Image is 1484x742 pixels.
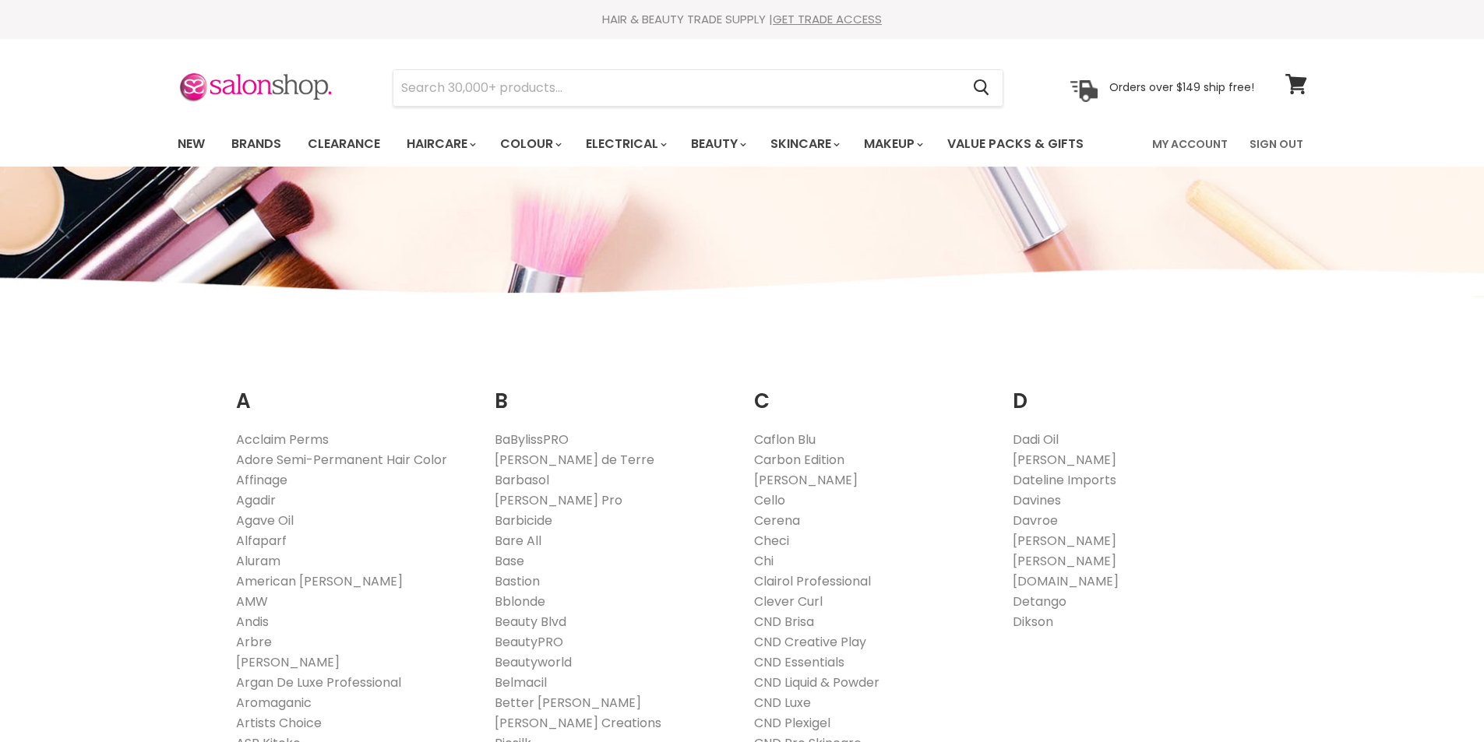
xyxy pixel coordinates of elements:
[754,714,830,732] a: CND Plexigel
[495,365,731,417] h2: B
[1013,572,1119,590] a: [DOMAIN_NAME]
[754,613,814,631] a: CND Brisa
[754,552,774,570] a: Chi
[395,128,485,160] a: Haircare
[1013,471,1116,489] a: Dateline Imports
[1013,532,1116,550] a: [PERSON_NAME]
[296,128,392,160] a: Clearance
[488,128,571,160] a: Colour
[495,633,563,651] a: BeautyPRO
[495,532,541,550] a: Bare All
[236,714,322,732] a: Artists Choice
[236,613,269,631] a: Andis
[574,128,676,160] a: Electrical
[754,673,879,691] a: CND Liquid & Powder
[158,121,1327,167] nav: Main
[1013,451,1116,469] a: [PERSON_NAME]
[166,128,217,160] a: New
[1013,491,1061,509] a: Davines
[961,70,1003,106] button: Search
[754,633,866,651] a: CND Creative Play
[754,471,858,489] a: [PERSON_NAME]
[1013,552,1116,570] a: [PERSON_NAME]
[236,471,287,489] a: Affinage
[236,633,272,651] a: Arbre
[1013,365,1249,417] h2: D
[495,694,641,712] a: Better [PERSON_NAME]
[236,532,287,550] a: Alfaparf
[759,128,849,160] a: Skincare
[495,572,540,590] a: Bastion
[1240,128,1313,160] a: Sign Out
[754,512,800,529] a: Cerena
[1013,593,1066,610] a: Detango
[852,128,932,160] a: Makeup
[495,593,545,610] a: Bblonde
[495,653,572,671] a: Beautyworld
[1013,431,1059,448] a: Dadi Oil
[236,653,340,671] a: [PERSON_NAME]
[754,593,823,610] a: Clever Curl
[236,572,403,590] a: American [PERSON_NAME]
[495,471,549,489] a: Barbasol
[1013,613,1053,631] a: Dikson
[220,128,293,160] a: Brands
[1143,128,1237,160] a: My Account
[495,512,552,529] a: Barbicide
[495,613,566,631] a: Beauty Blvd
[236,673,401,691] a: Argan De Luxe Professional
[679,128,756,160] a: Beauty
[236,552,280,570] a: Aluram
[495,491,622,509] a: [PERSON_NAME] Pro
[236,365,472,417] h2: A
[1013,512,1058,529] a: Davroe
[236,451,447,469] a: Adore Semi-Permanent Hair Color
[754,694,811,712] a: CND Luxe
[495,431,569,448] a: BaBylissPRO
[1109,80,1254,94] p: Orders over $149 ship free!
[754,491,785,509] a: Cello
[495,552,524,570] a: Base
[236,593,268,610] a: AMW
[393,70,961,106] input: Search
[754,653,844,671] a: CND Essentials
[773,11,882,27] a: GET TRADE ACCESS
[236,694,312,712] a: Aromaganic
[754,572,871,590] a: Clairol Professional
[236,491,276,509] a: Agadir
[236,431,329,448] a: Acclaim Perms
[754,431,816,448] a: Caflon Blu
[495,714,661,732] a: [PERSON_NAME] Creations
[495,451,654,469] a: [PERSON_NAME] de Terre
[393,69,1003,107] form: Product
[158,12,1327,27] div: HAIR & BEAUTY TRADE SUPPLY |
[754,365,990,417] h2: C
[166,121,1119,167] ul: Main menu
[236,512,294,529] a: Agave Oil
[495,673,547,691] a: Belmacil
[754,532,789,550] a: Checi
[936,128,1095,160] a: Value Packs & Gifts
[754,451,844,469] a: Carbon Edition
